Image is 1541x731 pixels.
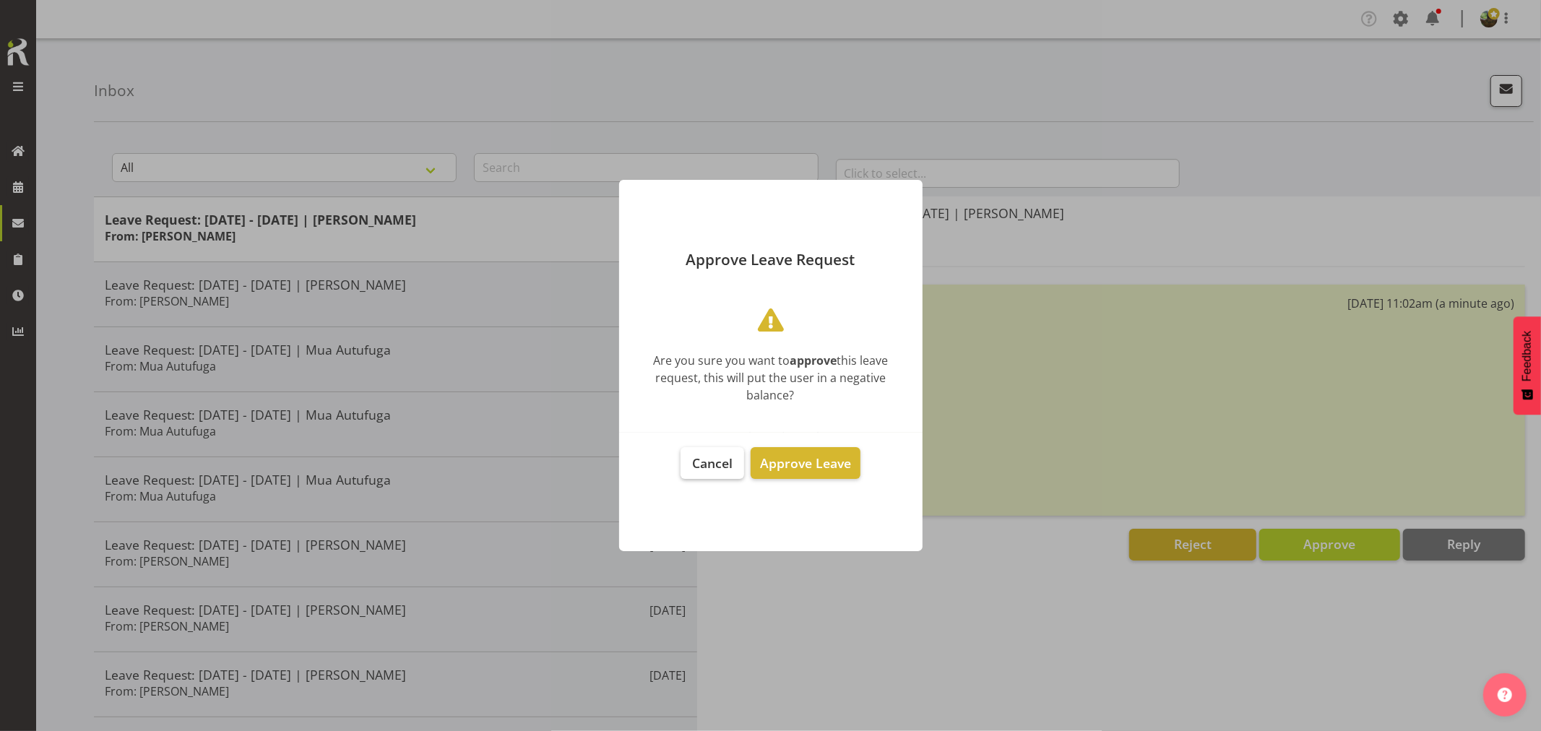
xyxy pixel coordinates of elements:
div: Are you sure you want to this leave request, this will put the user in a negative balance? [641,352,901,404]
span: Feedback [1521,331,1534,381]
b: approve [790,352,837,368]
button: Approve Leave [751,447,860,479]
img: help-xxl-2.png [1498,688,1512,702]
span: Cancel [692,454,733,472]
button: Feedback - Show survey [1514,316,1541,415]
button: Cancel [681,447,744,479]
p: Approve Leave Request [634,252,908,267]
span: Approve Leave [760,454,851,472]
